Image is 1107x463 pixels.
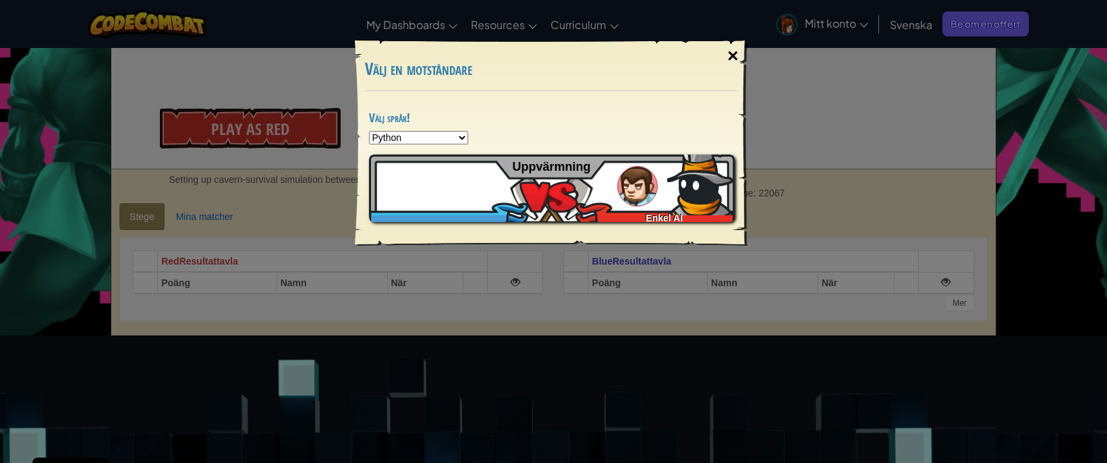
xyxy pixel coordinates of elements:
h3: Välj en motståndare [365,60,739,78]
div: × [717,36,748,76]
h4: Välj språk! [369,111,735,124]
span: Uppvärmning [513,160,591,173]
a: Enkel AI [369,155,735,222]
span: Enkel AI [646,213,683,223]
img: humans_ladder_tutorial.png [617,166,658,207]
img: b2W54GNgAAAAASUVORK5CYII= [667,148,735,215]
